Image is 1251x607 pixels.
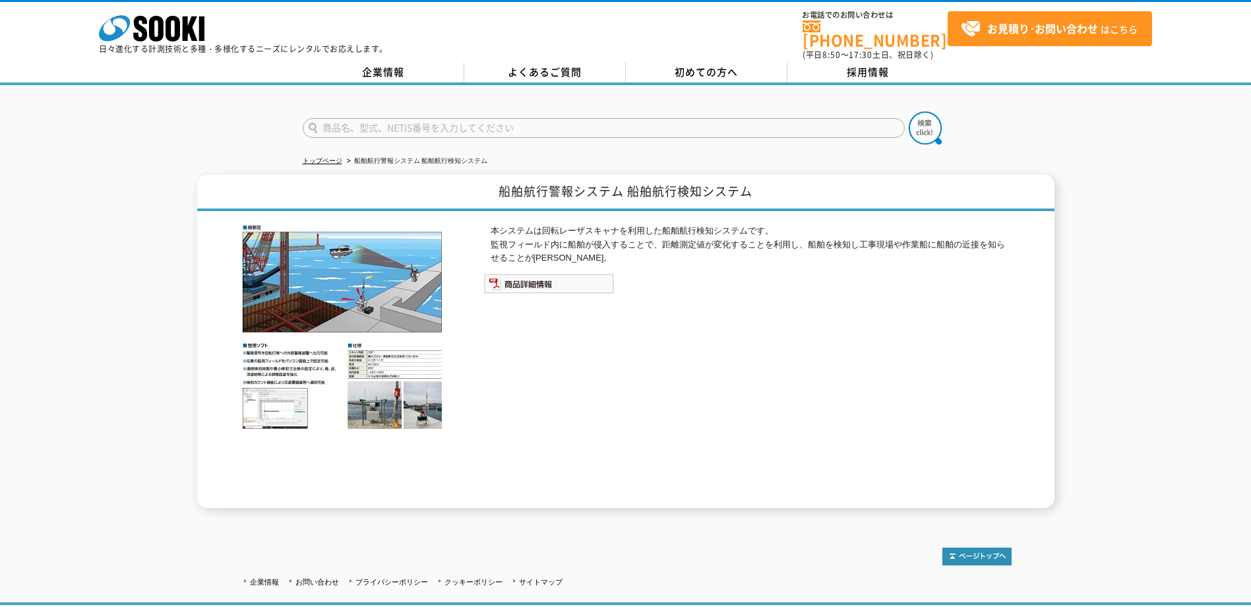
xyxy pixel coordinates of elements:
[803,49,933,61] span: (平日 ～ 土日、祝日除く)
[240,224,444,430] img: 船舶航行警報システム 船舶航行検知システム
[491,224,1012,265] p: 本システムは回転レーザスキャナを利用した船舶航行検知システムです。 監視フィールド内に船舶が侵入することで、距離測定値が変化することを利用し、船舶を検知し工事現場や作業船に船舶の近接を知らせるこ...
[942,548,1012,565] img: トップページへ
[303,118,905,138] input: 商品名、型式、NETIS番号を入力してください
[464,63,626,82] a: よくあるご質問
[961,19,1138,39] span: はこちら
[849,49,872,61] span: 17:30
[484,281,614,291] a: 商品詳細情報システム
[675,65,738,79] span: 初めての方へ
[822,49,841,61] span: 8:50
[197,175,1054,211] h1: 船舶航行警報システム 船舶航行検知システム
[355,578,428,586] a: プライバシーポリシー
[787,63,949,82] a: 採用情報
[803,20,948,48] a: [PHONE_NUMBER]
[295,578,339,586] a: お問い合わせ
[519,578,563,586] a: サイトマップ
[484,274,614,294] img: 商品詳細情報システム
[948,11,1152,46] a: お見積り･お問い合わせはこちら
[444,578,503,586] a: クッキーポリシー
[250,578,279,586] a: 企業情報
[303,157,342,164] a: トップページ
[626,63,787,82] a: 初めての方へ
[344,154,488,168] li: 船舶航行警報システム 船舶航行検知システム
[99,45,388,53] p: 日々進化する計測技術と多種・多様化するニーズにレンタルでお応えします。
[303,63,464,82] a: 企業情報
[987,20,1098,36] strong: お見積り･お問い合わせ
[909,112,942,144] img: btn_search.png
[803,11,948,19] span: お電話でのお問い合わせは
